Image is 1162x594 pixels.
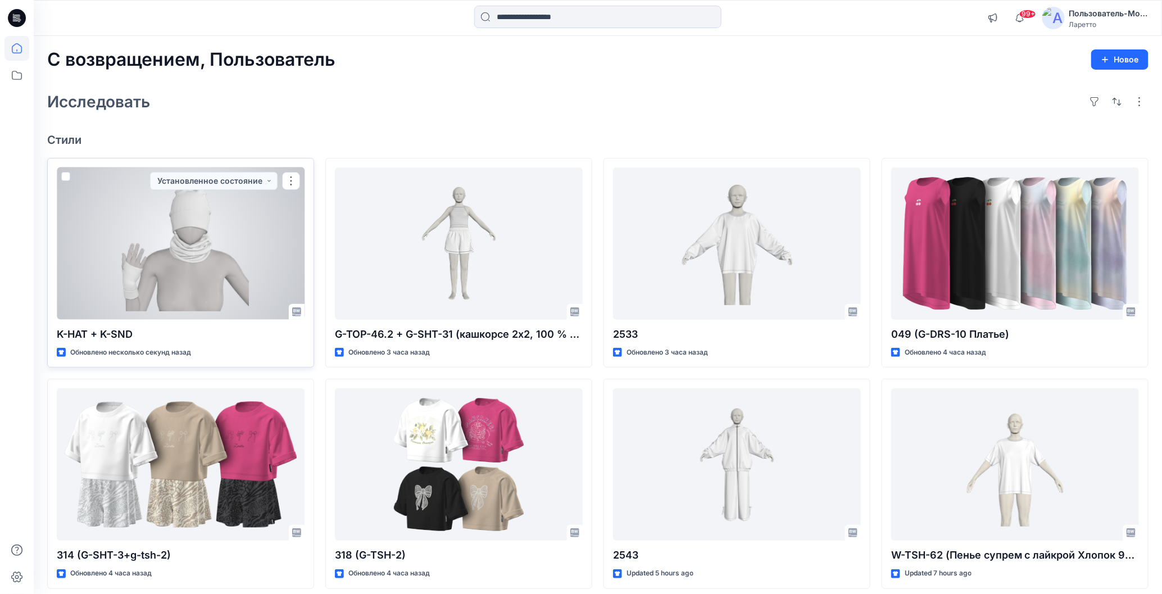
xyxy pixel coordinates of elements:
[47,48,335,70] ya-tr-span: С возвращением, Пользователь
[1042,7,1065,29] img: аватар
[348,569,430,577] ya-tr-span: Обновлено 4 часа назад
[891,547,1139,563] p: W-TSH-62 (Пенье супрем с лайкрой Хлопок 95% эластан 5%)
[905,348,986,356] ya-tr-span: Обновлено 4 часа назад
[627,569,693,577] ya-tr-span: Updated 5 hours ago
[1069,20,1097,29] ya-tr-span: Ларетто
[1019,10,1036,19] span: 99+
[613,167,861,320] a: 2533
[57,328,133,340] ya-tr-span: K-HAT + K-SND
[47,92,150,111] ya-tr-span: Исследовать
[891,327,1139,342] p: 049 (G-DRS-10 Платье)
[57,549,171,561] ya-tr-span: 314 (G-SHT-3+g-tsh-2)
[335,167,583,320] a: G-TOP-46.2 + G-SHT-31 (кашкорсе 2х2, 100 % хлопок + футер с петлями из двух нитей, 95 % хлопок, 5...
[613,547,861,563] p: 2543
[335,388,583,541] a: 318 (G-TSH-2)
[57,388,305,541] a: 314 (G-SHT-3+g-tsh-2)
[70,348,191,356] ya-tr-span: Обновлено несколько секунд назад
[57,167,305,320] a: K-HAT + K-SND
[613,388,861,541] a: 2543
[348,348,430,356] ya-tr-span: Обновлено 3 часа назад
[905,569,972,577] ya-tr-span: Updated 7 hours ago
[335,549,406,561] ya-tr-span: 318 (G-TSH-2)
[335,328,920,340] ya-tr-span: G-TOP-46.2 + G-SHT-31 (кашкорсе 2х2, 100 % хлопок + футер с петлями из двух нитей, 95 % хлопок, 5...
[70,569,152,577] ya-tr-span: Обновлено 4 часа назад
[1091,49,1149,70] button: Новое
[891,388,1139,541] a: W-TSH-62 (Пенье супрем с лайкрой Хлопок 95% эластан 5%)
[47,133,81,147] ya-tr-span: Стили
[627,348,708,356] ya-tr-span: Обновлено 3 часа назад
[891,167,1139,320] a: 049 (G-DRS-10 Платье)
[613,327,861,342] p: 2533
